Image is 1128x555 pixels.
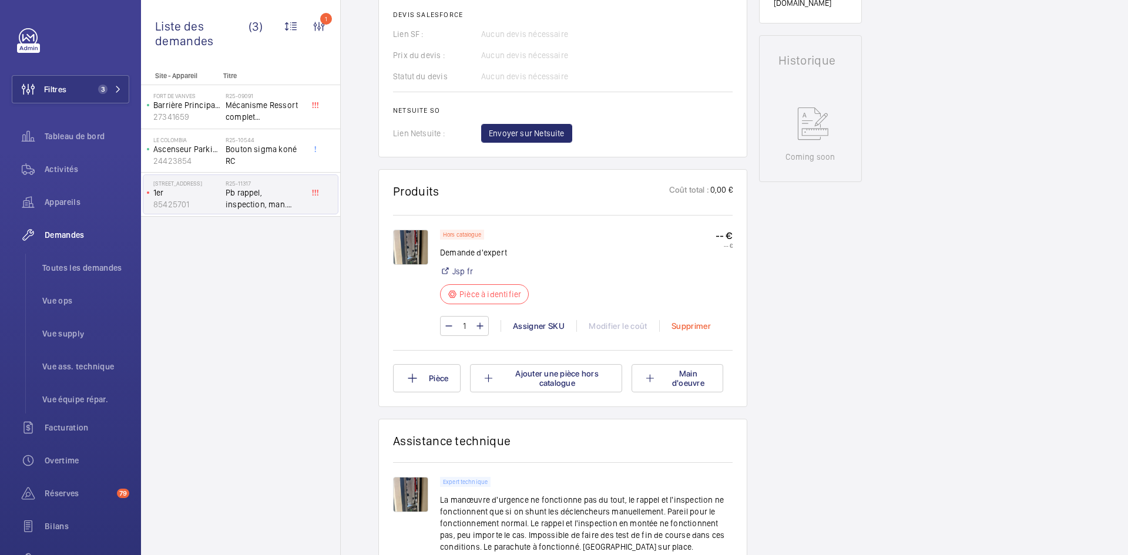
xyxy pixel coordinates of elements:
p: [STREET_ADDRESS] [153,180,221,187]
span: Toutes les demandes [42,262,129,274]
img: 1756134349846-e592f011-5b41-435d-9e31-f858db31279a [393,477,428,512]
span: 79 [117,489,129,498]
p: Titre [223,72,301,80]
span: Activités [45,163,129,175]
p: Coût total : [669,184,709,199]
span: Appareils [45,196,129,208]
h2: Devis Salesforce [393,11,733,19]
h1: Historique [778,55,842,66]
p: Fort de vanves [153,92,221,99]
p: 24423854 [153,155,221,167]
p: 1er [153,187,221,199]
h2: R25-11317 [226,180,303,187]
span: 3 [98,85,108,94]
p: 0,00 € [709,184,733,199]
button: Pièce [393,364,461,392]
span: Liste des demandes [155,19,249,48]
h2: Netsuite SO [393,106,733,115]
div: Assigner SKU [501,320,576,332]
span: Facturation [45,422,129,433]
a: Jsp fr [452,265,473,277]
span: Pb rappel, inspection, man. Urgence [226,187,303,210]
button: Ajouter une pièce hors catalogue [470,364,622,392]
p: Barrière Principale Entrée de Site [153,99,221,111]
span: Demandes [45,229,129,241]
p: 27341659 [153,111,221,123]
p: Demande d'expert [440,247,536,258]
button: Filtres3 [12,75,129,103]
span: Tableau de bord [45,130,129,142]
span: Envoyer sur Netsuite [489,127,565,139]
p: Coming soon [785,151,835,163]
button: Main d'oeuvre [632,364,723,392]
span: Vue équipe répar. [42,393,129,405]
p: Hors catalogue [443,233,481,237]
p: Expert technique [443,480,488,484]
span: Vue supply [42,328,129,339]
span: Bilans [45,520,129,532]
p: Site - Appareil [141,72,219,80]
h2: R25-10544 [226,136,303,143]
span: Mécanisme Ressort complet FRONTIERPITTS [226,99,303,123]
span: Bouton sigma koné RC [226,143,303,167]
span: Réserves [45,487,112,499]
img: 1756134349720-75ca47df-0e20-4c70-99be-151d622dc097 [393,230,428,265]
span: Vue ops [42,295,129,307]
h1: Produits [393,184,439,199]
p: Le Colombia [153,136,221,143]
span: Vue ass. technique [42,361,129,372]
p: -- € [716,242,733,249]
div: Supprimer [659,320,723,332]
p: Ascenseur Parking [153,143,221,155]
p: La manœuvre d'urgence ne fonctionne pas du tout, le rappel et l'inspection ne fonctionnent que si... [440,494,733,553]
span: Overtime [45,455,129,466]
p: -- € [716,230,733,242]
button: Envoyer sur Netsuite [481,124,572,143]
h2: R25-09091 [226,92,303,99]
h1: Assistance technique [393,433,511,448]
span: Filtres [44,83,66,95]
p: 85425701 [153,199,221,210]
p: Pièce à identifier [459,288,521,300]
